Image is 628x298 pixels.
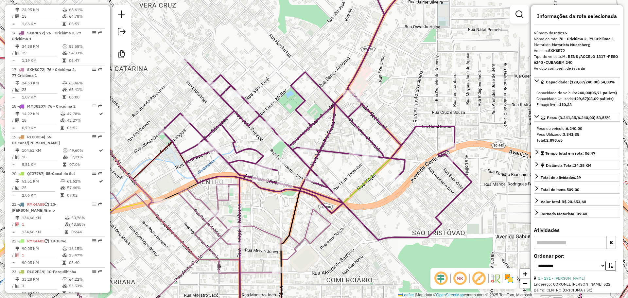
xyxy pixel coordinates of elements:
td: 14,22 KM [22,111,60,117]
td: 15,47% [69,252,102,258]
i: % de utilização do peso [61,112,65,116]
em: Opções [92,171,96,175]
i: Distância Total [15,247,19,251]
span: 20 - [12,171,75,176]
div: Jornada Motorista: 09:48 [541,211,587,217]
span: 16 - [12,30,81,41]
td: 57,46% [67,184,98,191]
em: Rota exportada [98,31,102,35]
i: % de utilização do peso [62,44,67,48]
div: Valor total: [541,199,586,205]
strong: 76 - Criciúma 2, 77 Criciúma 1 [559,36,614,41]
span: Tempo total em rota: 06:47 [545,151,595,156]
td: = [12,192,15,199]
a: Zoom in [520,269,530,279]
i: % de utilização do peso [62,247,67,251]
td: 11,09 KM [22,290,62,297]
td: 47,78% [67,111,98,117]
i: Distância Total [15,277,19,281]
strong: M. BENS /ACCELO 1317 -PESO 6240 -CUBAGEM 240 [534,54,618,65]
td: 03:52 [67,125,98,131]
button: Ordem crescente [605,261,616,271]
i: Veículo já utilizado nesta sessão [44,202,48,206]
span: | [415,293,416,297]
td: 0,79 KM [22,125,60,131]
td: 05:57 [69,21,102,27]
td: / [12,154,15,160]
td: 06:00 [69,94,102,100]
i: Tempo total em rota [62,22,66,26]
em: Rota exportada [98,239,102,243]
strong: (03,09 pallets) [587,96,614,101]
img: Fluxo de ruas [490,273,500,284]
td: 65,41% [69,86,102,93]
span: Total de atividades: [541,175,581,180]
h4: Atividades [534,227,620,233]
div: Nome da rota: [534,36,620,42]
td: 37,21% [69,154,98,160]
i: Rota otimizada [99,179,103,183]
i: Total de Atividades [15,253,19,257]
i: Tempo total em rota [62,59,66,62]
div: Tipo do veículo: [534,54,620,65]
span: 18 - [12,104,76,109]
i: Distância Total [15,216,19,220]
strong: SXK8E72 [548,48,565,53]
span: 22 - [12,238,66,243]
em: Rota exportada [98,270,102,273]
span: | 19-Turvo [48,238,66,243]
i: % de utilização da cubagem [61,118,65,122]
td: 06:47 [69,57,102,64]
td: 24,95 KM [22,7,62,13]
span: − [523,279,527,288]
td: 64,78% [69,13,102,20]
td: 1 [22,221,64,228]
span: | 76 - Criciúma 2 [45,104,76,109]
td: 90,05 KM [22,259,62,266]
label: Ordenar por: [534,252,620,260]
td: 1,07 KM [22,94,62,100]
img: Exibir/Ocultar setores [504,273,514,284]
strong: 6.240,00 [566,126,582,131]
div: Motorista: [534,42,620,48]
div: Distância Total: [541,163,591,168]
span: Ocultar NR [452,271,468,286]
span: + [523,270,527,278]
i: Total de Atividades [15,284,19,288]
span: Peso: (3.341,35/6.240,00) 53,55% [547,115,611,120]
i: % de utilização da cubagem [65,222,70,226]
span: Capacidade: (129,67/240,00) 54,03% [546,79,615,84]
td: 25 [22,184,60,191]
a: Exportar sessão [115,25,128,40]
em: Opções [92,270,96,273]
a: Total de itens:509,00 [534,185,620,194]
span: RLG2B19 [27,269,44,274]
i: Total de Atividades [15,155,19,159]
i: Rota otimizada [99,112,103,116]
strong: 110,33 [559,102,572,107]
strong: (05,71 pallets) [590,90,617,95]
td: / [12,13,15,20]
em: Opções [92,202,96,206]
a: Tempo total em rota: 06:47 [534,149,620,157]
a: Total de atividades:29 [534,173,620,182]
i: Rota otimizada [99,149,103,152]
td: = [12,94,15,100]
td: 23 [22,86,62,93]
i: Tempo total em rota [65,230,68,234]
strong: 509,00 [567,187,579,192]
div: Total de itens: [541,187,579,193]
strong: Motorista Nuernberg [552,42,590,47]
td: / [12,252,15,258]
i: Distância Total [15,44,19,48]
a: Capacidade: (129,67/240,00) 54,03% [534,77,620,86]
td: 42,27% [67,117,98,124]
td: = [12,125,15,131]
strong: 129,67 [574,96,587,101]
td: 33,28 KM [22,276,62,283]
span: | 10-Forquilhinha [44,269,76,274]
em: Rota exportada [98,67,102,71]
td: = [12,21,15,27]
span: SXK8E72 [27,30,44,35]
td: 16,15% [69,245,102,252]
